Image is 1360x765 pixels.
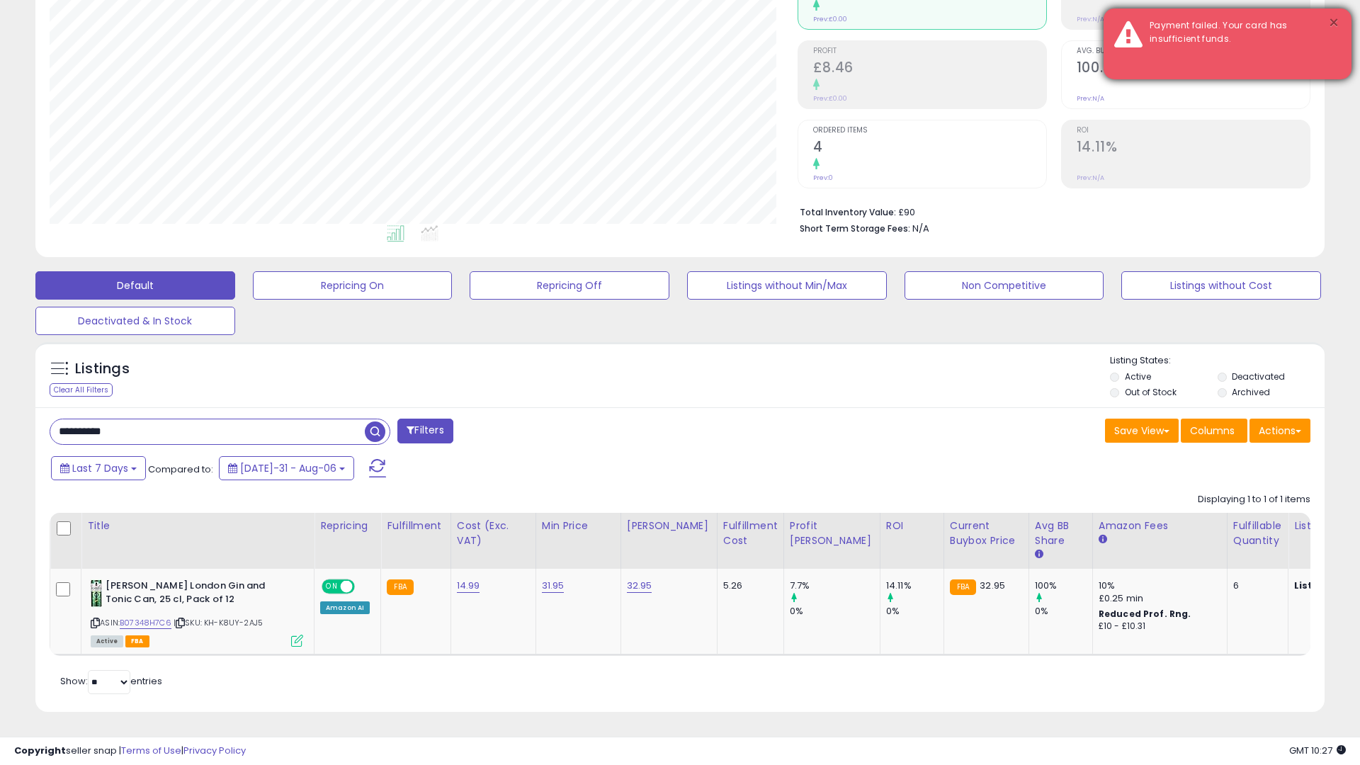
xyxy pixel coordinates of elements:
[542,518,615,533] div: Min Price
[174,617,263,628] span: | SKU: KH-K8UY-2AJ5
[1099,620,1216,633] div: £10 - £10.31
[35,307,235,335] button: Deactivated & In Stock
[1099,592,1216,605] div: £0.25 min
[813,15,847,23] small: Prev: £0.00
[121,744,181,757] a: Terms of Use
[790,605,880,618] div: 0%
[813,139,1046,158] h2: 4
[240,461,336,475] span: [DATE]-31 - Aug-06
[1077,47,1310,55] span: Avg. Buybox Share
[387,518,444,533] div: Fulfillment
[813,127,1046,135] span: Ordered Items
[1035,579,1092,592] div: 100%
[457,579,480,593] a: 14.99
[60,674,162,688] span: Show: entries
[1099,533,1107,546] small: Amazon Fees.
[1233,579,1277,592] div: 6
[1099,518,1221,533] div: Amazon Fees
[183,744,246,757] a: Privacy Policy
[542,579,565,593] a: 31.95
[72,461,128,475] span: Last 7 Days
[1294,579,1359,592] b: Listed Price:
[50,383,113,397] div: Clear All Filters
[980,579,1005,592] span: 32.95
[886,518,938,533] div: ROI
[687,271,887,300] button: Listings without Min/Max
[627,579,652,593] a: 32.95
[800,203,1300,220] li: £90
[723,518,778,548] div: Fulfillment Cost
[1077,174,1104,182] small: Prev: N/A
[1125,386,1177,398] label: Out of Stock
[323,581,341,593] span: ON
[470,271,669,300] button: Repricing Off
[790,579,880,592] div: 7.7%
[1077,139,1310,158] h2: 14.11%
[800,222,910,234] b: Short Term Storage Fees:
[1181,419,1247,443] button: Columns
[1099,608,1191,620] b: Reduced Prof. Rng.
[813,59,1046,79] h2: £8.46
[1198,493,1310,506] div: Displaying 1 to 1 of 1 items
[886,605,943,618] div: 0%
[1249,419,1310,443] button: Actions
[800,206,896,218] b: Total Inventory Value:
[1289,744,1346,757] span: 2025-08-16 10:27 GMT
[790,518,874,548] div: Profit [PERSON_NAME]
[1105,419,1179,443] button: Save View
[1110,354,1324,368] p: Listing States:
[397,419,453,443] button: Filters
[353,581,375,593] span: OFF
[14,744,246,758] div: seller snap | |
[1077,127,1310,135] span: ROI
[886,579,943,592] div: 14.11%
[1139,19,1341,45] div: Payment failed. Your card has insufficient funds.
[1077,94,1104,103] small: Prev: N/A
[87,518,308,533] div: Title
[457,518,530,548] div: Cost (Exc. VAT)
[91,635,123,647] span: All listings currently available for purchase on Amazon
[1125,370,1151,382] label: Active
[1232,386,1270,398] label: Archived
[1077,15,1104,23] small: Prev: N/A
[1099,579,1216,592] div: 10%
[912,222,929,235] span: N/A
[1190,424,1235,438] span: Columns
[723,579,773,592] div: 5.26
[35,271,235,300] button: Default
[1233,518,1282,548] div: Fulfillable Quantity
[91,579,303,645] div: ASIN:
[14,744,66,757] strong: Copyright
[320,601,370,614] div: Amazon AI
[1232,370,1285,382] label: Deactivated
[813,94,847,103] small: Prev: £0.00
[120,617,171,629] a: B07348H7C6
[1121,271,1321,300] button: Listings without Cost
[905,271,1104,300] button: Non Competitive
[219,456,354,480] button: [DATE]-31 - Aug-06
[950,579,976,595] small: FBA
[1035,605,1092,618] div: 0%
[387,579,413,595] small: FBA
[75,359,130,379] h5: Listings
[1035,548,1043,561] small: Avg BB Share.
[106,579,278,609] b: [PERSON_NAME] London Gin and Tonic Can, 25 cl, Pack of 12
[813,174,833,182] small: Prev: 0
[125,635,149,647] span: FBA
[1077,59,1310,79] h2: 100.00%
[1328,14,1339,32] button: ×
[253,271,453,300] button: Repricing On
[148,463,213,476] span: Compared to:
[91,579,102,608] img: 41+pOi29BcL._SL40_.jpg
[51,456,146,480] button: Last 7 Days
[627,518,711,533] div: [PERSON_NAME]
[1035,518,1087,548] div: Avg BB Share
[950,518,1023,548] div: Current Buybox Price
[813,47,1046,55] span: Profit
[320,518,375,533] div: Repricing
